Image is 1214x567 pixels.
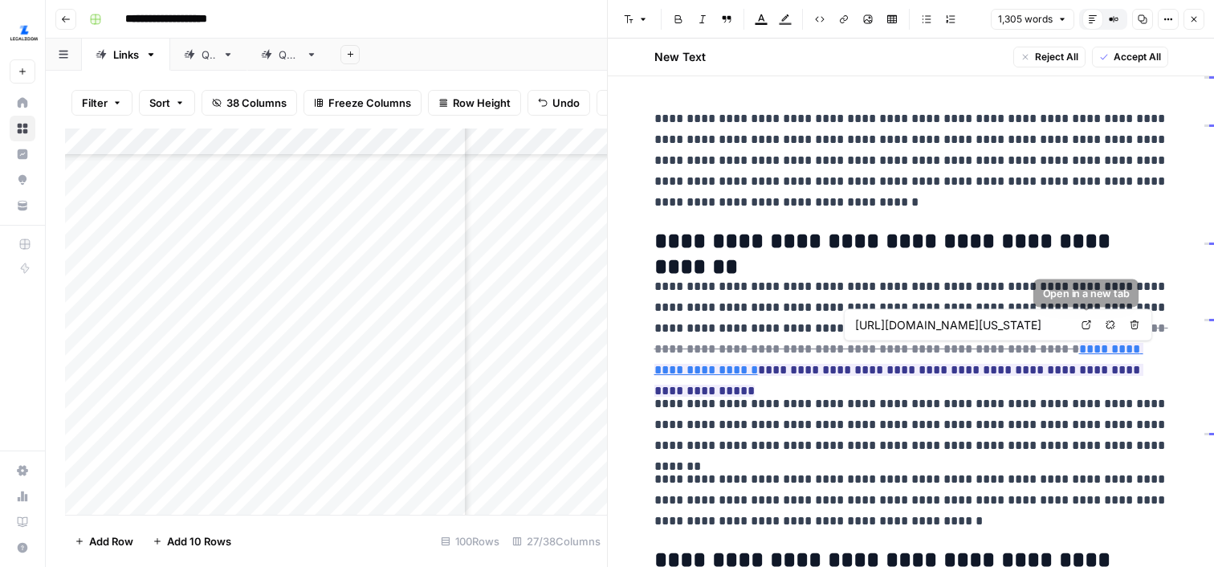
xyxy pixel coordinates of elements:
span: Filter [82,95,108,111]
span: 38 Columns [226,95,287,111]
div: QA [202,47,216,63]
span: Add Row [89,533,133,549]
span: Reject All [1035,50,1078,64]
div: 100 Rows [434,528,506,554]
button: Add Row [65,528,143,554]
a: QA2 [247,39,331,71]
h2: New Text [654,49,706,65]
span: Undo [552,95,580,111]
a: Settings [10,458,35,483]
a: QA [170,39,247,71]
button: 38 Columns [202,90,297,116]
a: Usage [10,483,35,509]
button: Undo [528,90,590,116]
a: Browse [10,116,35,141]
span: Accept All [1114,50,1161,64]
button: Freeze Columns [303,90,422,116]
div: QA2 [279,47,299,63]
a: Opportunities [10,167,35,193]
span: 1,305 words [998,12,1053,27]
a: Learning Hub [10,509,35,535]
img: LegalZoom Logo [10,18,39,47]
button: 1,305 words [991,9,1074,30]
span: Row Height [453,95,511,111]
div: 27/38 Columns [506,528,607,554]
button: Help + Support [10,535,35,561]
a: Home [10,90,35,116]
button: Row Height [428,90,521,116]
a: Links [82,39,170,71]
button: Filter [71,90,132,116]
button: Add 10 Rows [143,528,241,554]
button: Reject All [1013,47,1086,67]
button: Workspace: LegalZoom [10,13,35,53]
span: Freeze Columns [328,95,411,111]
a: Your Data [10,193,35,218]
a: Insights [10,141,35,167]
button: Sort [139,90,195,116]
button: Accept All [1092,47,1168,67]
span: Add 10 Rows [167,533,231,549]
div: Links [113,47,139,63]
span: Sort [149,95,170,111]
